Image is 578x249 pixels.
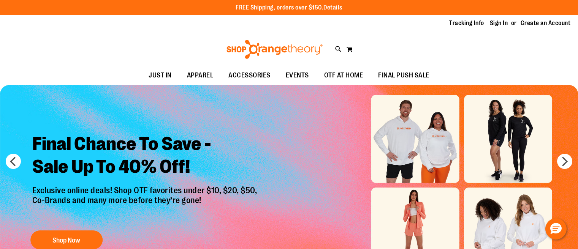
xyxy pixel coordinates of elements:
[236,3,342,12] p: FREE Shipping, orders over $150.
[141,67,179,84] a: JUST IN
[187,67,214,84] span: APPAREL
[323,4,342,11] a: Details
[221,67,278,84] a: ACCESSORIES
[557,154,572,169] button: next
[449,19,484,27] a: Tracking Info
[324,67,363,84] span: OTF AT HOME
[286,67,309,84] span: EVENTS
[545,218,567,240] button: Hello, have a question? Let’s chat.
[371,67,437,84] a: FINAL PUSH SALE
[27,186,265,223] p: Exclusive online deals! Shop OTF favorites under $10, $20, $50, Co-Brands and many more before th...
[521,19,571,27] a: Create an Account
[378,67,429,84] span: FINAL PUSH SALE
[278,67,317,84] a: EVENTS
[317,67,371,84] a: OTF AT HOME
[490,19,508,27] a: Sign In
[225,40,324,59] img: Shop Orangetheory
[179,67,221,84] a: APPAREL
[228,67,271,84] span: ACCESSORIES
[27,127,265,186] h2: Final Chance To Save - Sale Up To 40% Off!
[6,154,21,169] button: prev
[149,67,172,84] span: JUST IN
